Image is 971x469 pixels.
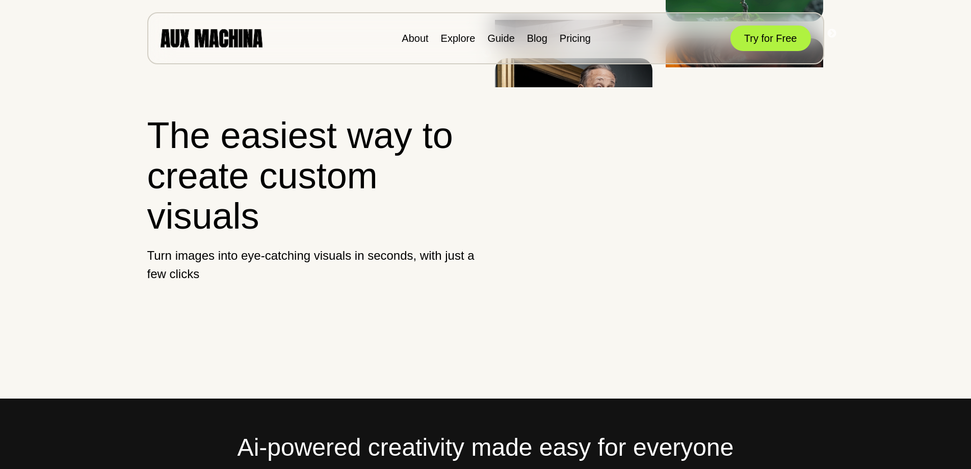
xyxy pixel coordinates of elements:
a: About [402,33,428,44]
img: AUX MACHINA [161,29,263,47]
a: Pricing [560,33,591,44]
h1: The easiest way to create custom visuals [147,115,477,237]
a: Blog [527,33,547,44]
a: Guide [487,33,514,44]
a: Explore [441,33,476,44]
button: Try for Free [730,26,811,51]
p: Turn images into eye-catching visuals in seconds, with just a few clicks [147,246,477,283]
h2: Ai-powered creativity made easy for everyone [147,429,824,466]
